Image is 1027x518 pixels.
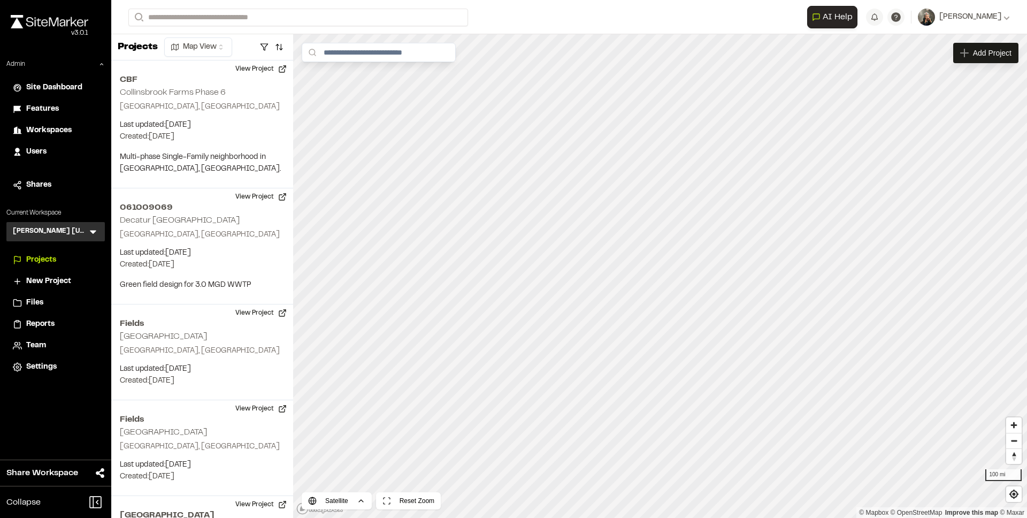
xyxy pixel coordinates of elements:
span: Settings [26,361,57,373]
a: Maxar [1000,509,1024,516]
h2: Collinsbrook Farms Phase 6 [120,89,226,96]
a: OpenStreetMap [891,509,942,516]
h2: Fields [120,317,285,330]
p: Created: [DATE] [120,375,285,387]
p: [GEOGRAPHIC_DATA], [GEOGRAPHIC_DATA] [120,229,285,241]
a: Users [13,146,98,158]
a: Team [13,340,98,352]
button: Find my location [1006,486,1022,502]
a: Mapbox [859,509,888,516]
button: Reset bearing to north [1006,448,1022,464]
canvas: Map [293,34,1027,518]
button: Search [128,9,148,26]
button: View Project [229,496,293,513]
h2: CBF [120,73,285,86]
span: [PERSON_NAME] [939,11,1001,23]
p: Last updated: [DATE] [120,247,285,259]
span: Workspaces [26,125,72,136]
h2: [GEOGRAPHIC_DATA] [120,429,207,436]
div: 100 mi [985,469,1022,481]
a: Features [13,103,98,115]
p: Last updated: [DATE] [120,459,285,471]
button: Open AI Assistant [807,6,857,28]
h3: [PERSON_NAME] [US_STATE] [13,226,88,237]
h2: 061009069 [120,201,285,214]
button: Satellite [302,492,372,509]
span: Reset bearing to north [1006,449,1022,464]
p: Admin [6,59,25,69]
a: Workspaces [13,125,98,136]
h2: Fields [120,413,285,426]
span: Files [26,297,43,309]
p: Created: [DATE] [120,471,285,483]
button: View Project [229,60,293,78]
p: Green field design for 3.0 MGD WWTP [120,279,285,291]
a: Shares [13,179,98,191]
h2: Decatur [GEOGRAPHIC_DATA] [120,217,240,224]
img: User [918,9,935,26]
span: Team [26,340,46,352]
p: [GEOGRAPHIC_DATA], [GEOGRAPHIC_DATA] [120,441,285,453]
span: Shares [26,179,51,191]
p: [GEOGRAPHIC_DATA], [GEOGRAPHIC_DATA] [120,345,285,357]
span: Projects [26,254,56,266]
button: [PERSON_NAME] [918,9,1010,26]
button: View Project [229,400,293,417]
a: Projects [13,254,98,266]
img: rebrand.png [11,15,88,28]
a: Reports [13,318,98,330]
a: Mapbox logo [296,502,343,515]
p: [GEOGRAPHIC_DATA], [GEOGRAPHIC_DATA] [120,101,285,113]
button: View Project [229,304,293,322]
a: Site Dashboard [13,82,98,94]
p: Projects [118,40,158,55]
button: Reset Zoom [376,492,441,509]
p: Last updated: [DATE] [120,363,285,375]
a: New Project [13,276,98,287]
a: Settings [13,361,98,373]
button: View Project [229,188,293,205]
p: Multi-phase Single-Family neighborhood in [GEOGRAPHIC_DATA], [GEOGRAPHIC_DATA]. [120,151,285,175]
span: Users [26,146,47,158]
p: Created: [DATE] [120,259,285,271]
span: Collapse [6,496,41,509]
p: Current Workspace [6,208,105,218]
span: AI Help [823,11,853,24]
p: Created: [DATE] [120,131,285,143]
div: Oh geez...please don't... [11,28,88,38]
span: Reports [26,318,55,330]
span: New Project [26,276,71,287]
h2: [GEOGRAPHIC_DATA] [120,333,207,340]
button: Zoom out [1006,433,1022,448]
div: Open AI Assistant [807,6,862,28]
span: Share Workspace [6,467,78,479]
button: Zoom in [1006,417,1022,433]
span: Features [26,103,59,115]
a: Map feedback [945,509,998,516]
p: Last updated: [DATE] [120,119,285,131]
span: Site Dashboard [26,82,82,94]
a: Files [13,297,98,309]
span: Add Project [973,48,1011,58]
